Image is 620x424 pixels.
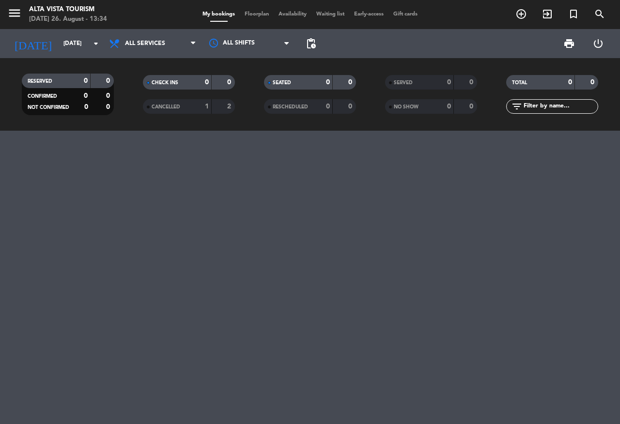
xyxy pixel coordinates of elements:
[84,104,88,110] strong: 0
[106,92,112,99] strong: 0
[568,8,579,20] i: turned_in_not
[447,79,451,86] strong: 0
[106,104,112,110] strong: 0
[348,103,354,110] strong: 0
[7,6,22,24] button: menu
[594,8,605,20] i: search
[125,40,165,47] span: All services
[273,80,291,85] span: SEATED
[469,79,475,86] strong: 0
[512,80,527,85] span: TOTAL
[205,103,209,110] strong: 1
[349,12,388,17] span: Early-access
[84,77,88,84] strong: 0
[227,79,233,86] strong: 0
[523,101,598,112] input: Filter by name...
[84,92,88,99] strong: 0
[592,38,604,49] i: power_settings_new
[311,12,349,17] span: Waiting list
[7,33,59,54] i: [DATE]
[28,105,69,110] span: NOT CONFIRMED
[28,94,57,99] span: CONFIRMED
[28,79,52,84] span: RESERVED
[274,12,311,17] span: Availability
[584,29,613,58] div: LOG OUT
[205,79,209,86] strong: 0
[305,38,317,49] span: pending_actions
[326,79,330,86] strong: 0
[29,15,107,24] div: [DATE] 26. August - 13:34
[273,105,308,109] span: RESCHEDULED
[348,79,354,86] strong: 0
[542,8,553,20] i: exit_to_app
[106,77,112,84] strong: 0
[227,103,233,110] strong: 2
[7,6,22,20] i: menu
[90,38,102,49] i: arrow_drop_down
[469,103,475,110] strong: 0
[198,12,240,17] span: My bookings
[568,79,572,86] strong: 0
[240,12,274,17] span: Floorplan
[590,79,596,86] strong: 0
[152,105,180,109] span: CANCELLED
[29,5,107,15] div: Alta Vista Tourism
[515,8,527,20] i: add_circle_outline
[394,105,418,109] span: NO SHOW
[447,103,451,110] strong: 0
[563,38,575,49] span: print
[511,101,523,112] i: filter_list
[388,12,422,17] span: Gift cards
[326,103,330,110] strong: 0
[152,80,178,85] span: CHECK INS
[394,80,413,85] span: SERVED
